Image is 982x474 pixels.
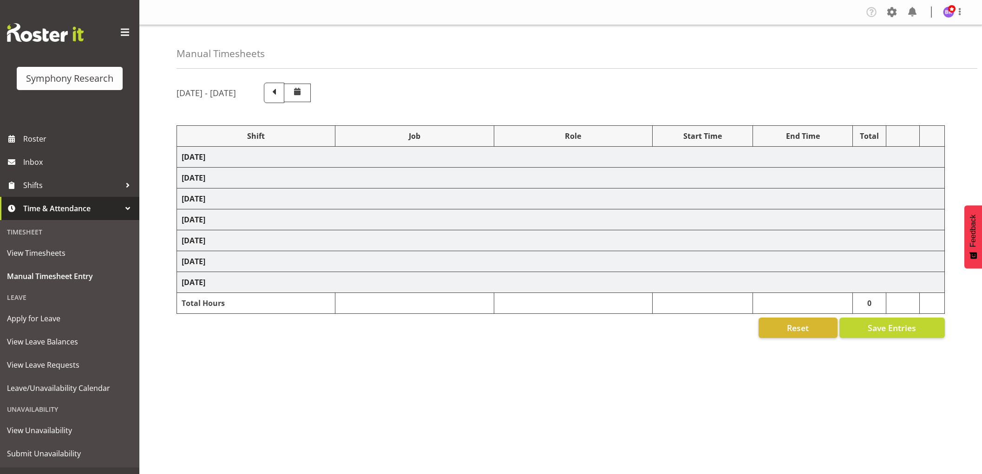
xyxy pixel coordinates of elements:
[7,423,132,437] span: View Unavailability
[759,318,838,338] button: Reset
[2,288,137,307] div: Leave
[7,246,132,260] span: View Timesheets
[2,400,137,419] div: Unavailability
[787,322,809,334] span: Reset
[7,335,132,349] span: View Leave Balances
[177,272,945,293] td: [DATE]
[177,251,945,272] td: [DATE]
[26,71,113,85] div: Symphony Research
[7,447,132,461] span: Submit Unavailability
[2,265,137,288] a: Manual Timesheet Entry
[839,318,945,338] button: Save Entries
[2,377,137,400] a: Leave/Unavailability Calendar
[2,241,137,265] a: View Timesheets
[23,155,135,169] span: Inbox
[177,88,236,98] h5: [DATE] - [DATE]
[182,130,330,142] div: Shift
[23,201,121,215] span: Time & Attendance
[23,132,135,146] span: Roster
[2,353,137,377] a: View Leave Requests
[2,330,137,353] a: View Leave Balances
[177,293,335,314] td: Total Hours
[2,442,137,465] a: Submit Unavailability
[177,48,265,59] h4: Manual Timesheets
[340,130,489,142] div: Job
[177,168,945,188] td: [DATE]
[2,419,137,442] a: View Unavailability
[2,222,137,241] div: Timesheet
[2,307,137,330] a: Apply for Leave
[657,130,748,142] div: Start Time
[964,205,982,268] button: Feedback - Show survey
[499,130,648,142] div: Role
[177,230,945,251] td: [DATE]
[868,322,916,334] span: Save Entries
[7,269,132,283] span: Manual Timesheet Entry
[177,209,945,230] td: [DATE]
[7,312,132,325] span: Apply for Leave
[7,358,132,372] span: View Leave Requests
[853,293,886,314] td: 0
[23,178,121,192] span: Shifts
[943,6,954,18] img: bhavik-kanna1260.jpg
[177,147,945,168] td: [DATE]
[758,130,848,142] div: End Time
[7,23,84,42] img: Rosterit website logo
[858,130,881,142] div: Total
[7,381,132,395] span: Leave/Unavailability Calendar
[969,214,977,247] span: Feedback
[177,188,945,209] td: [DATE]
